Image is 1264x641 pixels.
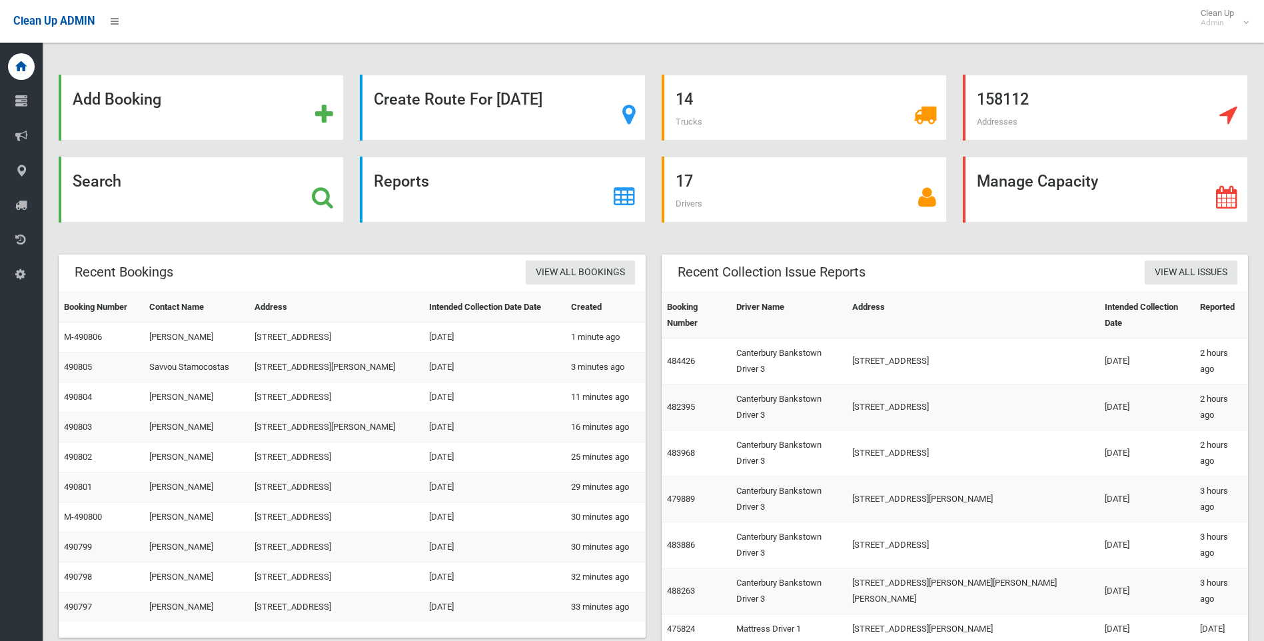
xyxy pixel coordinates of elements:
[64,452,92,462] a: 490802
[144,322,249,352] td: [PERSON_NAME]
[526,261,635,285] a: View All Bookings
[731,384,848,430] td: Canterbury Bankstown Driver 3
[662,75,947,141] a: 14 Trucks
[374,90,542,109] strong: Create Route For [DATE]
[566,442,645,472] td: 25 minutes ago
[59,75,344,141] a: Add Booking
[676,117,702,127] span: Trucks
[424,293,566,322] th: Intended Collection Date Date
[566,352,645,382] td: 3 minutes ago
[1195,338,1248,384] td: 2 hours ago
[360,157,645,223] a: Reports
[847,568,1099,614] td: [STREET_ADDRESS][PERSON_NAME][PERSON_NAME][PERSON_NAME]
[1099,476,1195,522] td: [DATE]
[676,199,702,209] span: Drivers
[424,382,566,412] td: [DATE]
[963,75,1248,141] a: 158112 Addresses
[249,562,424,592] td: [STREET_ADDRESS]
[847,338,1099,384] td: [STREET_ADDRESS]
[847,476,1099,522] td: [STREET_ADDRESS][PERSON_NAME]
[667,494,695,504] a: 479889
[59,259,189,285] header: Recent Bookings
[249,382,424,412] td: [STREET_ADDRESS]
[1195,430,1248,476] td: 2 hours ago
[144,442,249,472] td: [PERSON_NAME]
[731,338,848,384] td: Canterbury Bankstown Driver 3
[144,293,249,322] th: Contact Name
[59,157,344,223] a: Search
[249,502,424,532] td: [STREET_ADDRESS]
[847,430,1099,476] td: [STREET_ADDRESS]
[249,352,424,382] td: [STREET_ADDRESS][PERSON_NAME]
[731,476,848,522] td: Canterbury Bankstown Driver 3
[667,402,695,412] a: 482395
[667,540,695,550] a: 483886
[667,448,695,458] a: 483968
[249,532,424,562] td: [STREET_ADDRESS]
[1195,384,1248,430] td: 2 hours ago
[566,532,645,562] td: 30 minutes ago
[731,522,848,568] td: Canterbury Bankstown Driver 3
[963,157,1248,223] a: Manage Capacity
[566,502,645,532] td: 30 minutes ago
[1195,293,1248,338] th: Reported
[676,172,693,191] strong: 17
[249,412,424,442] td: [STREET_ADDRESS][PERSON_NAME]
[977,90,1029,109] strong: 158112
[424,562,566,592] td: [DATE]
[847,384,1099,430] td: [STREET_ADDRESS]
[144,352,249,382] td: Savvou Stamocostas
[667,624,695,634] a: 475824
[424,322,566,352] td: [DATE]
[847,522,1099,568] td: [STREET_ADDRESS]
[566,322,645,352] td: 1 minute ago
[144,412,249,442] td: [PERSON_NAME]
[1195,476,1248,522] td: 3 hours ago
[1099,568,1195,614] td: [DATE]
[64,542,92,552] a: 490799
[144,562,249,592] td: [PERSON_NAME]
[360,75,645,141] a: Create Route For [DATE]
[977,172,1098,191] strong: Manage Capacity
[731,293,848,338] th: Driver Name
[424,472,566,502] td: [DATE]
[676,90,693,109] strong: 14
[144,532,249,562] td: [PERSON_NAME]
[13,15,95,27] span: Clean Up ADMIN
[424,412,566,442] td: [DATE]
[64,362,92,372] a: 490805
[249,442,424,472] td: [STREET_ADDRESS]
[249,472,424,502] td: [STREET_ADDRESS]
[249,322,424,352] td: [STREET_ADDRESS]
[662,293,731,338] th: Booking Number
[144,592,249,622] td: [PERSON_NAME]
[566,412,645,442] td: 16 minutes ago
[64,332,102,342] a: M-490806
[662,259,882,285] header: Recent Collection Issue Reports
[144,502,249,532] td: [PERSON_NAME]
[73,90,161,109] strong: Add Booking
[424,592,566,622] td: [DATE]
[144,472,249,502] td: [PERSON_NAME]
[847,293,1099,338] th: Address
[424,442,566,472] td: [DATE]
[1145,261,1237,285] a: View All Issues
[662,157,947,223] a: 17 Drivers
[566,562,645,592] td: 32 minutes ago
[731,568,848,614] td: Canterbury Bankstown Driver 3
[64,572,92,582] a: 490798
[64,392,92,402] a: 490804
[424,532,566,562] td: [DATE]
[424,352,566,382] td: [DATE]
[667,586,695,596] a: 488263
[64,482,92,492] a: 490801
[731,430,848,476] td: Canterbury Bankstown Driver 3
[64,602,92,612] a: 490797
[249,592,424,622] td: [STREET_ADDRESS]
[249,293,424,322] th: Address
[1099,384,1195,430] td: [DATE]
[59,293,144,322] th: Booking Number
[144,382,249,412] td: [PERSON_NAME]
[566,472,645,502] td: 29 minutes ago
[424,502,566,532] td: [DATE]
